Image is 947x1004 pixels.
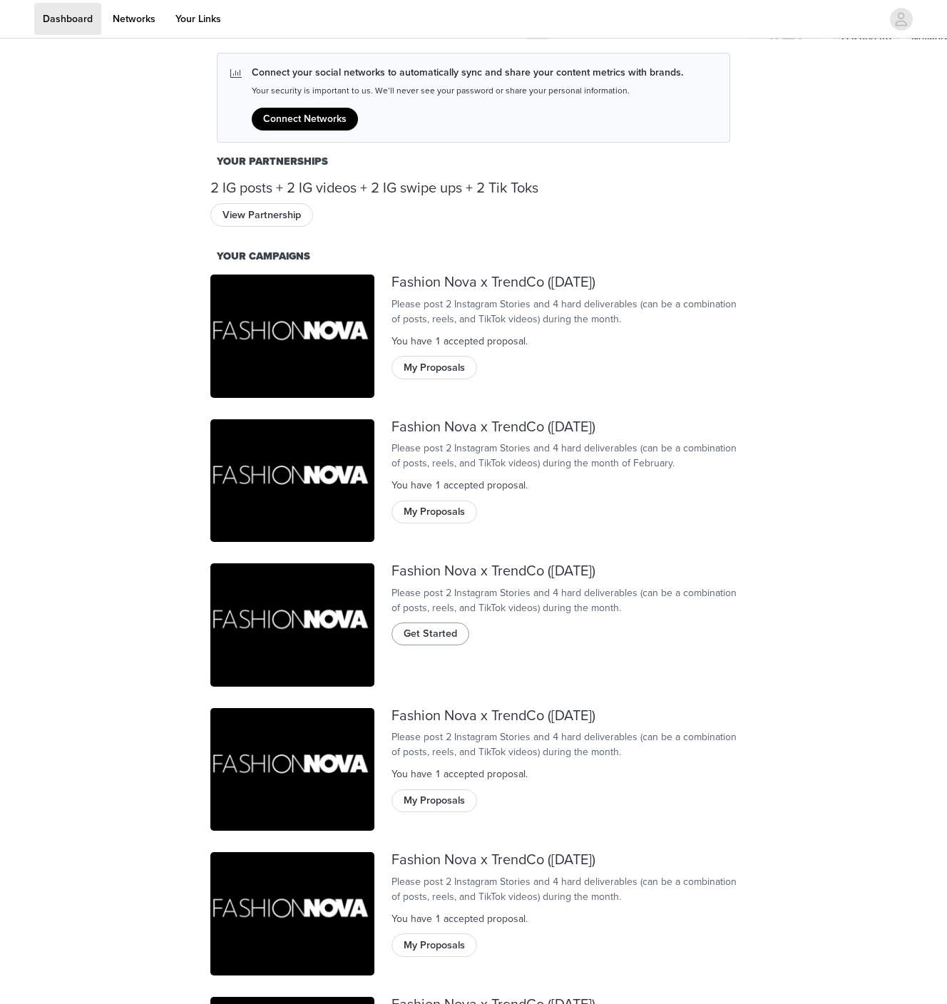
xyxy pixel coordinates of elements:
p: Your security is important to us. We’ll never see your password or share your personal information. [252,86,683,96]
div: Please post 2 Instagram Stories and 4 hard deliverables (can be a combination of posts, reels, an... [391,874,737,904]
span: You have 1 accepted proposal . [391,479,528,491]
img: Fashion Nova [210,275,374,398]
div: Fashion Nova x TrendCo ([DATE]) [391,563,737,580]
a: Your Links [167,3,230,35]
button: My Proposals [391,501,477,523]
button: My Proposals [391,933,477,956]
div: Please post 2 Instagram Stories and 4 hard deliverables (can be a combination of posts, reels, an... [391,585,737,615]
button: Connect Networks [252,108,358,130]
div: Please post 2 Instagram Stories and 4 hard deliverables (can be a combination of posts, reels, an... [391,441,737,471]
span: You have 1 accepted proposal . [391,768,528,780]
div: Fashion Nova x TrendCo ([DATE]) [391,852,737,869]
div: Fashion Nova x TrendCo ([DATE]) [391,275,737,291]
img: Fashion Nova [210,852,374,975]
div: Fashion Nova x TrendCo ([DATE]) [391,708,737,724]
div: Fashion Nova x TrendCo ([DATE]) [391,419,737,436]
span: You have 1 accepted proposal . [391,913,528,925]
a: Dashboard [34,3,101,35]
div: Your Partnerships [217,154,730,170]
button: My Proposals [391,789,477,812]
img: Fashion Nova [210,563,374,687]
span: You have 1 accepted proposal . [391,335,528,347]
div: 2 IG posts + 2 IG videos + 2 IG swipe ups + 2 Tik Toks [210,180,737,197]
button: View Partnership [210,203,313,226]
div: avatar [894,8,908,31]
button: Get Started [391,623,469,645]
div: Please post 2 Instagram Stories and 4 hard deliverables (can be a combination of posts, reels, an... [391,297,737,327]
button: My Proposals [391,356,477,379]
div: Please post 2 Instagram Stories and 4 hard deliverables (can be a combination of posts, reels, an... [391,729,737,759]
span: Get Started [404,626,457,642]
img: Fashion Nova [210,419,374,543]
img: Fashion Nova [210,708,374,831]
p: Connect your social networks to automatically sync and share your content metrics with brands. [252,65,683,80]
a: Networks [104,3,164,35]
div: Your Campaigns [217,249,730,265]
